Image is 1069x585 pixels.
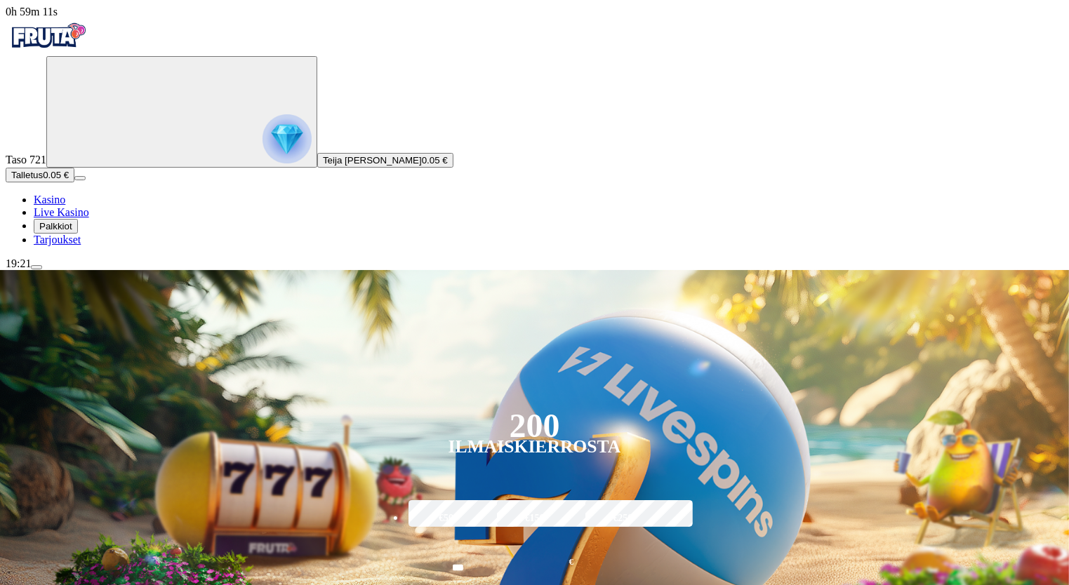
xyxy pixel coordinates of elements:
span: Kasino [34,194,65,206]
button: menu [74,176,86,180]
span: 19:21 [6,257,31,269]
a: Fruta [6,43,90,55]
img: Fruta [6,18,90,53]
button: reward progress [46,56,317,168]
span: € [569,556,573,569]
label: €250 [582,498,664,539]
span: Teija [PERSON_NAME] [323,155,422,166]
label: €150 [493,498,576,539]
div: 200 [509,417,559,434]
img: reward progress [263,114,312,163]
button: menu [31,265,42,269]
span: Live Kasino [34,206,89,218]
span: Tarjoukset [34,234,81,246]
a: gift-inverted iconTarjoukset [34,234,81,246]
span: Taso 721 [6,154,46,166]
span: Palkkiot [39,221,72,231]
span: user session time [6,6,58,18]
span: Talletus [11,170,43,180]
span: 0.05 € [43,170,69,180]
div: Ilmaiskierrosta [449,438,621,455]
a: diamond iconKasino [34,194,65,206]
nav: Primary [6,18,1063,246]
span: 0.05 € [422,155,448,166]
label: €50 [405,498,487,539]
a: poker-chip iconLive Kasino [34,206,89,218]
button: Teija [PERSON_NAME]0.05 € [317,153,453,168]
button: Talletusplus icon0.05 € [6,168,74,182]
button: reward iconPalkkiot [34,219,78,234]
